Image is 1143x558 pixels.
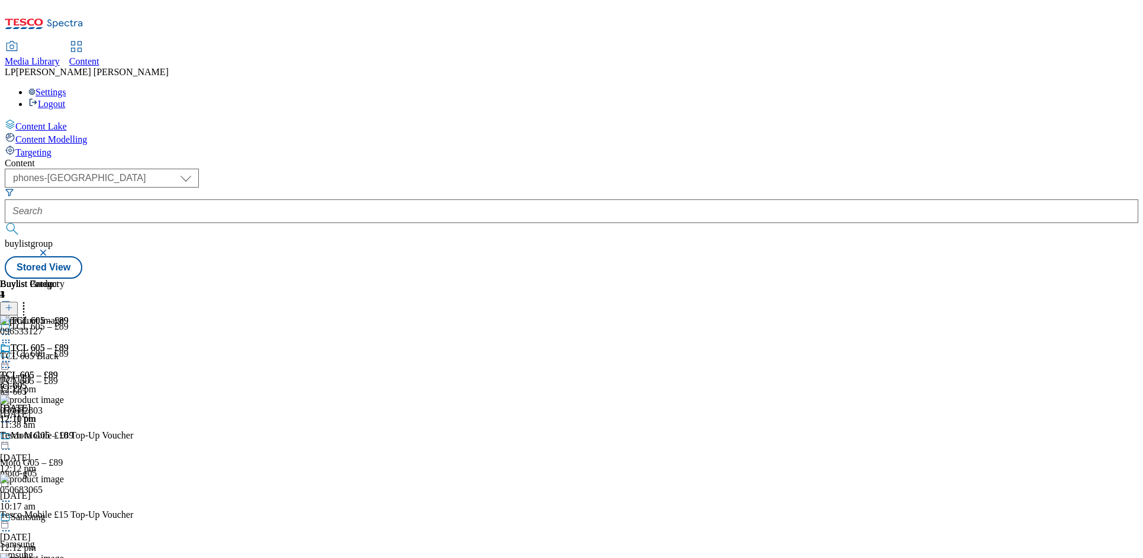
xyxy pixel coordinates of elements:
[5,199,1138,223] input: Search
[5,188,14,197] svg: Search Filters
[5,56,60,66] span: Media Library
[69,56,99,66] span: Content
[5,132,1138,145] a: Content Modelling
[5,158,1138,169] div: Content
[15,134,87,144] span: Content Modelling
[5,256,82,279] button: Stored View
[16,67,169,77] span: [PERSON_NAME] [PERSON_NAME]
[5,145,1138,158] a: Targeting
[28,99,65,109] a: Logout
[5,67,16,77] span: LP
[5,238,53,249] span: buylistgroup
[5,42,60,67] a: Media Library
[15,147,51,157] span: Targeting
[69,42,99,67] a: Content
[5,119,1138,132] a: Content Lake
[28,87,66,97] a: Settings
[15,121,67,131] span: Content Lake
